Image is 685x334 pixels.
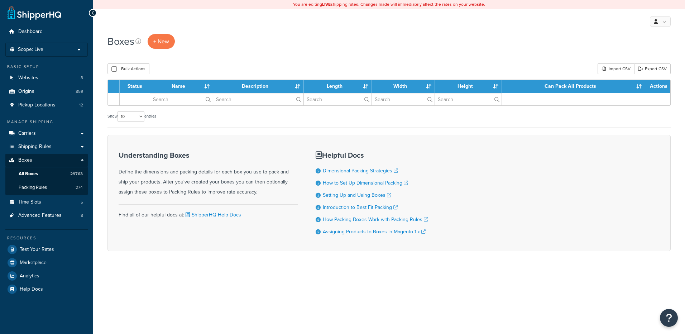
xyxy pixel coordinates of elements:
[5,196,88,209] a: Time Slots 5
[5,140,88,153] a: Shipping Rules
[5,209,88,222] a: Advanced Features 8
[5,127,88,140] a: Carriers
[20,247,54,253] span: Test Your Rates
[76,89,83,95] span: 859
[18,47,43,53] span: Scope: Live
[20,273,39,279] span: Analytics
[107,63,149,74] button: Bulk Actions
[323,228,426,235] a: Assigning Products to Boxes in Magento 1.x
[119,151,298,159] h3: Understanding Boxes
[148,34,175,49] a: + New
[5,209,88,222] li: Advanced Features
[5,64,88,70] div: Basic Setup
[323,167,398,175] a: Dimensional Packing Strategies
[5,99,88,112] a: Pickup Locations 12
[18,157,32,163] span: Boxes
[153,37,169,46] span: + New
[5,71,88,85] li: Websites
[5,167,88,181] li: All Boxes
[107,111,156,122] label: Show entries
[20,286,43,292] span: Help Docs
[5,25,88,38] a: Dashboard
[5,196,88,209] li: Time Slots
[213,80,304,93] th: Description
[634,63,671,74] a: Export CSV
[323,216,428,223] a: How Packing Boxes Work with Packing Rules
[5,269,88,282] a: Analytics
[118,111,144,122] select: Showentries
[119,151,298,197] div: Define the dimensions and packing details for each box you use to pack and ship your products. Af...
[81,199,83,205] span: 5
[323,179,408,187] a: How to Set Up Dimensional Packing
[18,199,41,205] span: Time Slots
[323,191,391,199] a: Setting Up and Using Boxes
[150,80,213,93] th: Name
[213,93,303,105] input: Search
[304,93,372,105] input: Search
[120,80,150,93] th: Status
[5,85,88,98] li: Origins
[660,309,678,327] button: Open Resource Center
[20,260,47,266] span: Marketplace
[18,75,38,81] span: Websites
[5,181,88,194] a: Packing Rules 274
[18,102,56,108] span: Pickup Locations
[19,171,38,177] span: All Boxes
[5,243,88,256] a: Test Your Rates
[5,235,88,241] div: Resources
[76,185,83,191] span: 274
[150,93,213,105] input: Search
[5,119,88,125] div: Manage Shipping
[502,80,645,93] th: Can Pack All Products
[435,80,502,93] th: Height
[322,1,331,8] b: LIVE
[435,93,502,105] input: Search
[18,213,62,219] span: Advanced Features
[119,204,298,220] div: Find all of our helpful docs at:
[372,93,435,105] input: Search
[184,211,241,219] a: ShipperHQ Help Docs
[645,80,670,93] th: Actions
[18,144,52,150] span: Shipping Rules
[5,283,88,296] a: Help Docs
[5,85,88,98] a: Origins 859
[18,89,34,95] span: Origins
[598,63,634,74] div: Import CSV
[5,154,88,195] li: Boxes
[81,213,83,219] span: 8
[70,171,83,177] span: 29763
[5,181,88,194] li: Packing Rules
[19,185,47,191] span: Packing Rules
[5,167,88,181] a: All Boxes 29763
[79,102,83,108] span: 12
[5,71,88,85] a: Websites 8
[18,29,43,35] span: Dashboard
[316,151,428,159] h3: Helpful Docs
[107,34,134,48] h1: Boxes
[372,80,435,93] th: Width
[5,99,88,112] li: Pickup Locations
[5,154,88,167] a: Boxes
[5,256,88,269] a: Marketplace
[323,204,398,211] a: Introduction to Best Fit Packing
[304,80,372,93] th: Length
[18,130,36,137] span: Carriers
[81,75,83,81] span: 8
[8,5,61,20] a: ShipperHQ Home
